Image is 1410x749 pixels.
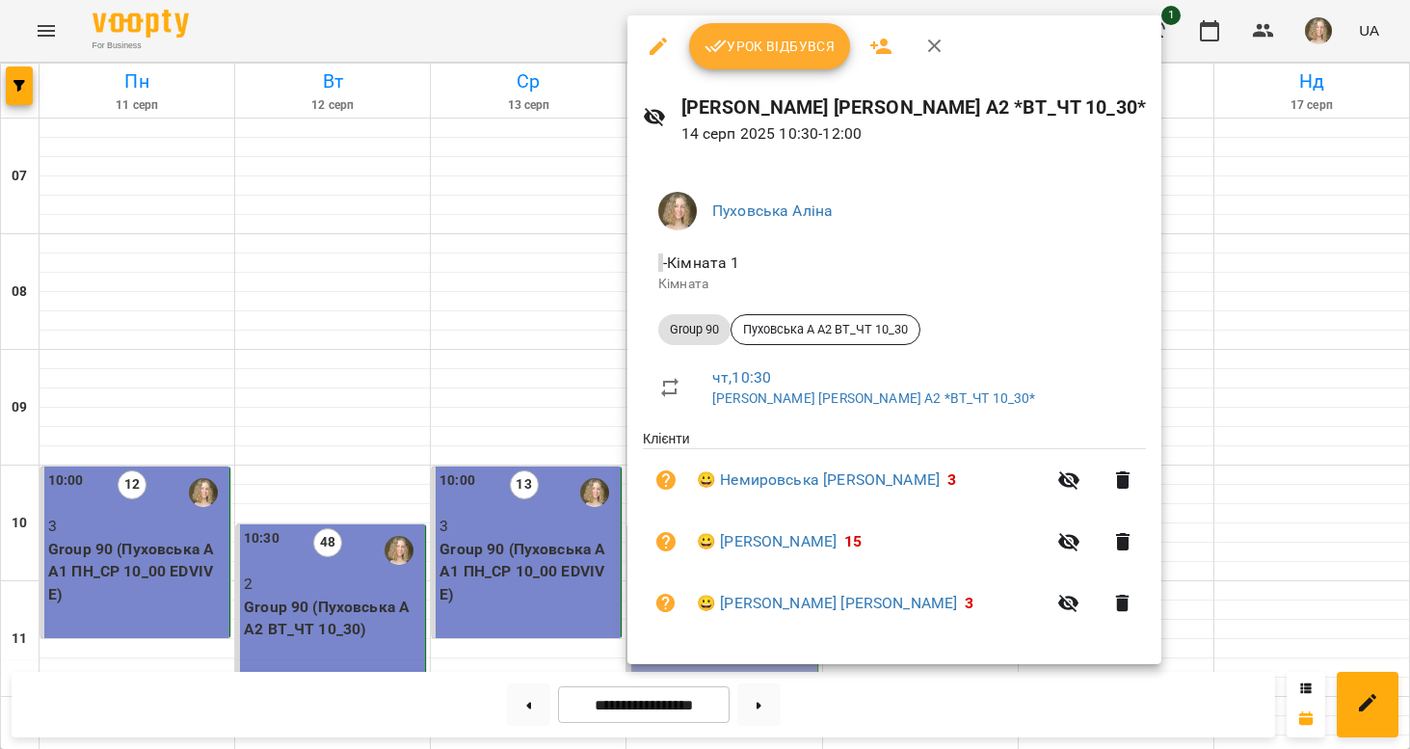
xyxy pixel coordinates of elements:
span: Пуховська А А2 ВТ_ЧТ 10_30 [732,321,919,338]
span: 3 [965,594,973,612]
button: Візит ще не сплачено. Додати оплату? [643,580,689,627]
a: 😀 [PERSON_NAME] [697,530,837,553]
a: [PERSON_NAME] [PERSON_NAME] А2 *ВТ_ЧТ 10_30* [712,390,1035,406]
a: 😀 [PERSON_NAME] [PERSON_NAME] [697,592,957,615]
a: 😀 Немировська [PERSON_NAME] [697,468,940,492]
p: 14 серп 2025 10:30 - 12:00 [681,122,1146,146]
a: Пуховська Аліна [712,201,833,220]
span: - Кімната 1 [658,254,744,272]
span: 15 [844,532,862,550]
h6: [PERSON_NAME] [PERSON_NAME] А2 *ВТ_ЧТ 10_30* [681,93,1146,122]
span: Group 90 [658,321,731,338]
button: Візит ще не сплачено. Додати оплату? [643,457,689,503]
a: чт , 10:30 [712,368,771,387]
img: 08679fde8b52750a6ba743e232070232.png [658,192,697,230]
span: 3 [947,470,956,489]
div: Пуховська А А2 ВТ_ЧТ 10_30 [731,314,920,345]
button: Урок відбувся [689,23,851,69]
span: Урок відбувся [705,35,836,58]
ul: Клієнти [643,429,1146,641]
p: Кімната [658,275,1131,294]
button: Візит ще не сплачено. Додати оплату? [643,519,689,565]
